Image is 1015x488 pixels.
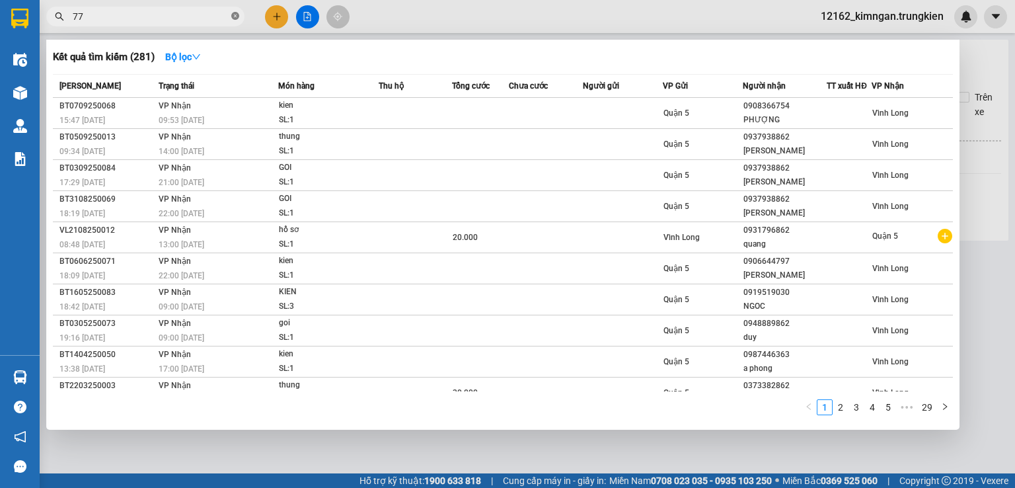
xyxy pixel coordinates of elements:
li: 29 [917,399,937,415]
span: Quận 5 [663,202,689,211]
span: 15:47 [DATE] [59,116,105,125]
input: Tìm tên, số ĐT hoặc mã đơn [73,9,229,24]
span: Thu tiền rồi : [10,69,71,83]
span: notification [14,430,26,443]
span: 30.000 [453,388,478,397]
span: 22:00 [DATE] [159,271,204,280]
span: 22:00 [DATE] [159,209,204,218]
a: 4 [865,400,880,415]
span: VP Gửi [663,81,688,91]
h3: Kết quả tìm kiếm ( 281 ) [53,50,155,64]
span: Vĩnh Long [872,326,909,335]
div: BT0305250073 [59,317,155,331]
img: warehouse-icon [13,370,27,384]
div: [PERSON_NAME] [743,268,826,282]
li: 2 [833,399,848,415]
div: [PERSON_NAME] [743,175,826,189]
span: Quận 5 [663,108,689,118]
span: 18:09 [DATE] [59,271,105,280]
span: Quận 5 [663,264,689,273]
span: VP Nhận [159,350,191,359]
span: close-circle [231,12,239,20]
span: 18:19 [DATE] [59,209,105,218]
span: 21:00 [DATE] [159,178,204,187]
button: left [801,399,817,415]
span: Tổng cước [452,81,490,91]
div: Vĩnh Long [11,11,77,43]
div: PHƯỢNG [743,113,826,127]
div: kien [279,99,378,113]
div: 0937938862 [743,192,826,206]
span: Vĩnh Long [872,295,909,304]
span: search [55,12,64,21]
span: VP Nhận [159,288,191,297]
span: Quận 5 [663,171,689,180]
div: BT1605250083 [59,286,155,300]
a: 3 [849,400,864,415]
div: 0937938862 [743,161,826,175]
span: message [14,460,26,473]
div: SL: 1 [279,237,378,252]
button: Bộ lọcdown [155,46,211,67]
span: plus-circle [938,229,952,243]
strong: Bộ lọc [165,52,201,62]
span: close-circle [231,11,239,23]
span: Vĩnh Long [872,202,909,211]
span: Món hàng [278,81,315,91]
div: thung [279,378,378,393]
span: Người nhận [743,81,786,91]
span: Quận 5 [663,326,689,335]
span: question-circle [14,401,26,413]
span: Người gửi [583,81,619,91]
div: 0373382862 [743,379,826,393]
a: 1 [817,400,832,415]
span: Vĩnh Long [872,264,909,273]
div: KIEN [279,285,378,300]
div: 0919519030 [743,286,826,300]
img: warehouse-icon [13,86,27,100]
span: 20.000 [453,233,478,242]
span: VP Nhận [159,257,191,266]
button: right [937,399,953,415]
div: kien [279,254,378,268]
span: 13:38 [DATE] [59,364,105,374]
span: VP Nhận [159,319,191,328]
span: Quận 5 [663,295,689,304]
li: 5 [880,399,896,415]
span: Vĩnh Long [663,233,700,242]
div: 0931796862 [743,224,826,237]
div: 50.000 [10,69,79,99]
span: 13:00 [DATE] [159,240,204,249]
span: Vĩnh Long [872,108,909,118]
div: BT2203250003 [59,379,155,393]
div: 0948889862 [743,317,826,331]
span: VP Nhận [159,225,191,235]
img: solution-icon [13,152,27,166]
span: Quận 5 [663,357,689,366]
div: BT0309250084 [59,161,155,175]
div: SL: 1 [279,113,378,128]
a: 2 [833,400,848,415]
img: logo-vxr [11,9,28,28]
span: Trạng thái [159,81,194,91]
div: thung [279,130,378,144]
span: VP Nhận [159,194,191,204]
a: 5 [881,400,895,415]
div: GOI [279,161,378,175]
span: Vĩnh Long [872,357,909,366]
span: VP Nhận [159,381,191,390]
div: duy [743,331,826,345]
li: 1 [817,399,833,415]
a: 29 [918,400,936,415]
span: 19:16 [DATE] [59,333,105,343]
span: Quận 5 [872,231,898,241]
span: VP Nhận [159,101,191,110]
span: Gửi: [11,13,32,26]
span: ••• [896,399,917,415]
div: [PERSON_NAME] [743,206,826,220]
span: TT xuất HĐ [827,81,867,91]
div: SL: 1 [279,206,378,221]
span: 09:53 [DATE] [159,116,204,125]
div: VL2108250012 [59,224,155,237]
div: BT0709250068 [59,99,155,113]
